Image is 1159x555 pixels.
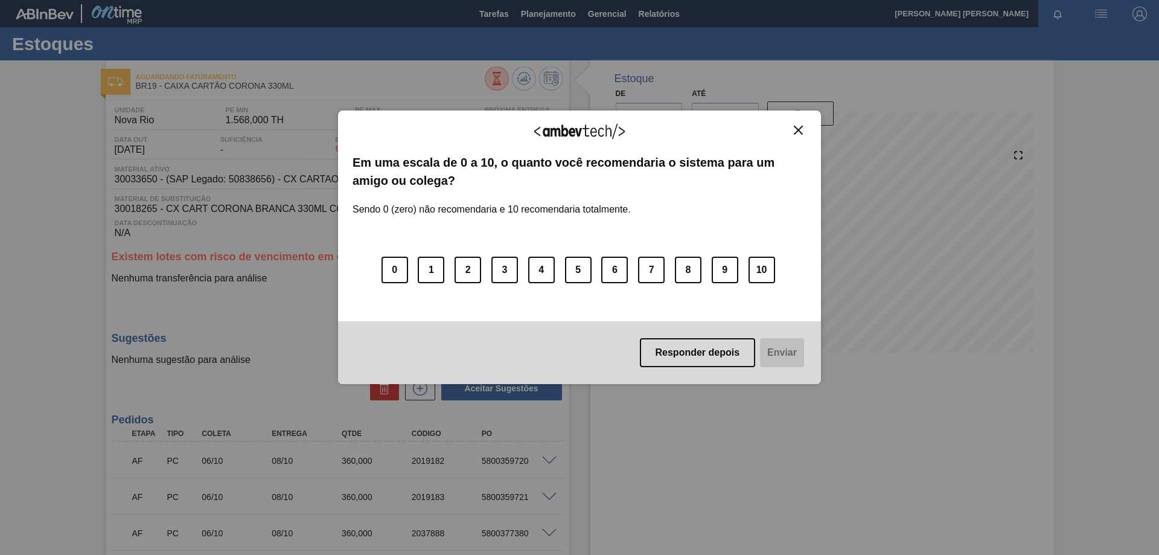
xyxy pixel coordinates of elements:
[601,257,628,283] button: 6
[675,257,701,283] button: 8
[382,257,408,283] button: 0
[712,257,738,283] button: 9
[353,190,631,215] label: Sendo 0 (zero) não recomendaria e 10 recomendaria totalmente.
[353,153,806,190] label: Em uma escala de 0 a 10, o quanto você recomendaria o sistema para um amigo ou colega?
[794,126,803,135] img: Close
[640,338,756,367] button: Responder depois
[455,257,481,283] button: 2
[790,125,806,135] button: Close
[749,257,775,283] button: 10
[534,124,625,139] img: Logo Ambevtech
[491,257,518,283] button: 3
[418,257,444,283] button: 1
[638,257,665,283] button: 7
[565,257,592,283] button: 5
[528,257,555,283] button: 4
